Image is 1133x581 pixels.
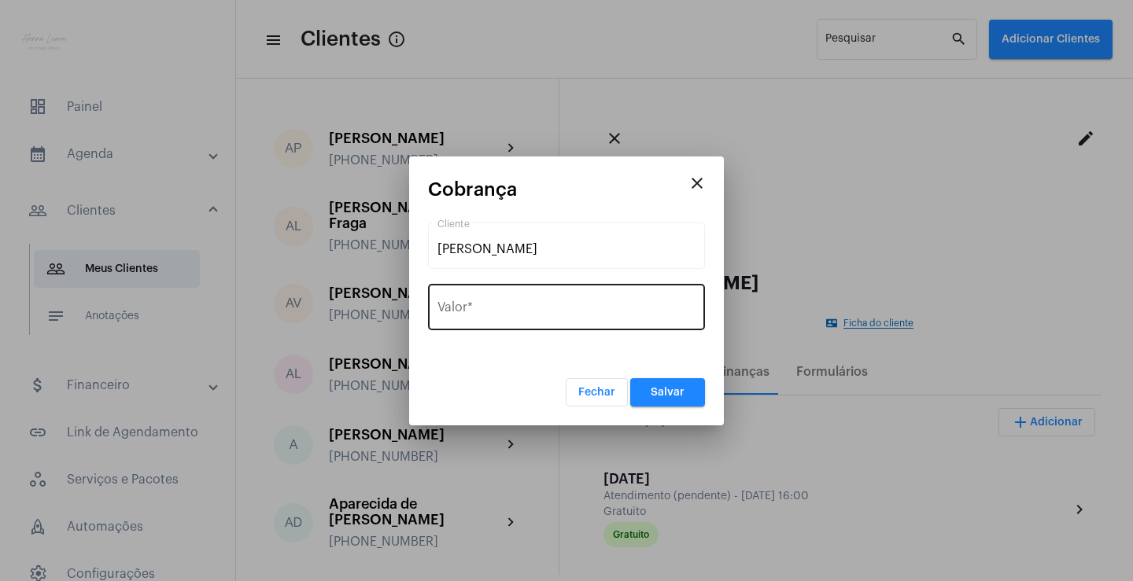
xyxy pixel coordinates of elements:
[630,378,705,406] button: Salvar
[566,378,628,406] button: Fechar
[428,179,517,200] span: Cobrança
[578,387,615,398] span: Fechar
[437,242,696,256] input: Pesquisar cliente
[688,174,707,193] mat-icon: close
[651,387,685,398] span: Salvar
[437,303,696,318] input: Valor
